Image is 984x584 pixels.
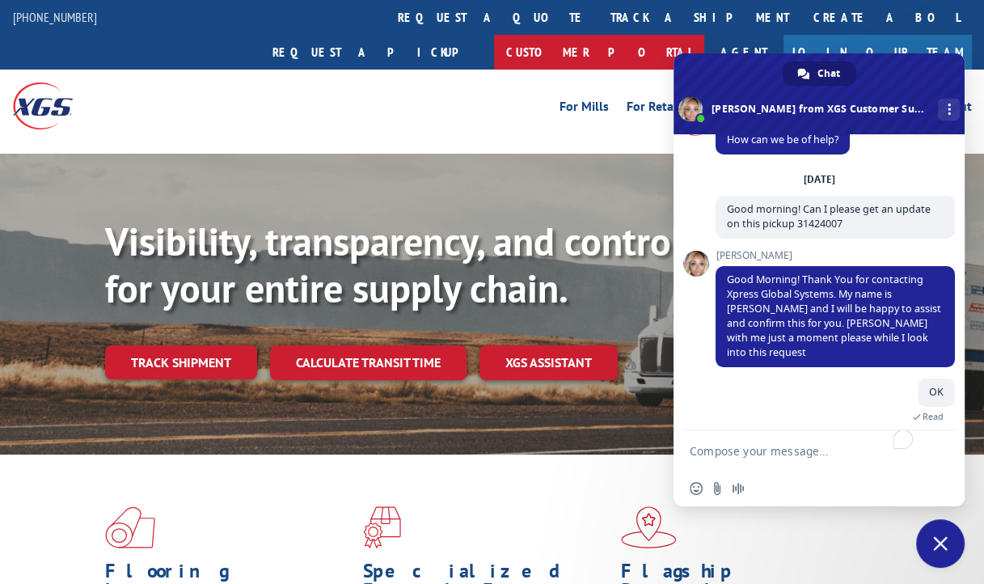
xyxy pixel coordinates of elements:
[690,482,703,495] span: Insert an emoji
[13,9,97,25] a: [PHONE_NUMBER]
[105,216,682,313] b: Visibility, transparency, and control for your entire supply chain.
[804,175,835,184] div: [DATE]
[494,35,704,70] a: Customer Portal
[621,506,677,548] img: xgs-icon-flagship-distribution-model-red
[560,100,609,118] a: For Mills
[732,482,745,495] span: Audio message
[923,411,944,422] span: Read
[716,250,955,261] span: [PERSON_NAME]
[270,345,467,380] a: Calculate transit time
[727,202,931,231] span: Good morning! Can I please get an update on this pickup 31424007
[105,506,155,548] img: xgs-icon-total-supply-chain-intelligence-red
[727,273,941,359] span: Good Morning! Thank You for contacting Xpress Global Systems. My name is [PERSON_NAME] and I will...
[916,519,965,568] a: Close chat
[479,345,618,380] a: XGS ASSISTANT
[711,482,724,495] span: Send a file
[690,430,916,471] textarea: To enrich screen reader interactions, please activate Accessibility in Grammarly extension settings
[704,35,783,70] a: Agent
[627,100,698,118] a: For Retailers
[260,35,494,70] a: Request a pickup
[363,506,401,548] img: xgs-icon-focused-on-flooring-red
[929,385,944,399] span: OK
[817,61,840,86] span: Chat
[783,61,856,86] a: Chat
[783,35,972,70] a: Join Our Team
[105,345,257,379] a: Track shipment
